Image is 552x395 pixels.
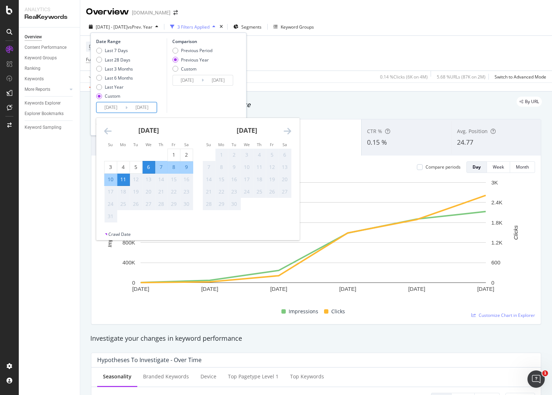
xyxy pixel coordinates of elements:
[130,186,142,198] td: Not available. Tuesday, August 19, 2025
[155,198,168,210] td: Not available. Thursday, August 28, 2025
[437,74,486,80] div: 5.68 % URLs ( 87K on 2M )
[228,149,241,161] td: Not available. Tuesday, September 2, 2025
[180,161,193,173] td: Selected. Saturday, August 9, 2025
[279,149,291,161] td: Not available. Saturday, September 6, 2025
[215,149,228,161] td: Not available. Monday, September 1, 2025
[130,163,142,171] div: 5
[491,220,503,226] text: 1.8K
[168,186,180,198] td: Not available. Friday, August 22, 2025
[457,128,488,135] span: Avg. Position
[473,164,481,170] div: Day
[184,142,189,147] small: Sa
[130,176,142,183] div: 12
[122,259,135,266] text: 400K
[104,127,112,136] div: Move backward to switch to the previous month.
[215,188,228,195] div: 22
[117,188,129,195] div: 18
[132,280,135,286] text: 0
[228,151,240,158] div: 2
[367,138,387,146] span: 0.15 %
[270,286,287,292] text: [DATE]
[96,47,133,54] div: Last 7 Days
[122,239,135,246] text: 800K
[86,56,102,63] span: Full URL
[104,213,117,220] div: 31
[215,186,228,198] td: Not available. Monday, September 22, 2025
[257,142,262,147] small: Th
[241,151,253,158] div: 3
[206,142,211,147] small: Su
[203,161,215,173] td: Not available. Sunday, September 7, 2025
[86,6,129,18] div: Overview
[108,231,131,237] div: Crawl Date
[130,200,142,208] div: 26
[105,47,128,54] div: Last 7 Days
[201,286,218,292] text: [DATE]
[96,84,133,90] div: Last Year
[107,218,113,247] text: Impressions
[142,198,155,210] td: Not available. Wednesday, August 27, 2025
[86,21,161,33] button: [DATE] - [DATE]vsPrev. Year
[168,161,180,173] td: Selected. Friday, August 8, 2025
[237,126,257,135] strong: [DATE]
[215,173,228,186] td: Not available. Monday, September 15, 2025
[367,128,382,135] span: CTR %
[117,163,129,171] div: 4
[155,176,167,183] div: 14
[513,225,519,239] text: Clicks
[117,198,130,210] td: Not available. Monday, August 25, 2025
[266,186,279,198] td: Not available. Friday, September 26, 2025
[228,161,241,173] td: Not available. Tuesday, September 9, 2025
[244,142,250,147] small: We
[168,188,180,195] div: 22
[25,13,74,21] div: RealKeywords
[25,65,75,72] a: Ranking
[25,110,75,118] a: Explorer Bookmarks
[181,57,209,63] div: Previous Year
[142,200,155,208] div: 27
[130,173,142,186] td: Not available. Tuesday, August 12, 2025
[89,43,103,50] span: Device
[104,173,117,186] td: Selected. Sunday, August 10, 2025
[25,54,57,62] div: Keyword Groups
[203,186,215,198] td: Not available. Sunday, September 21, 2025
[167,21,218,33] button: 3 Filters Applied
[203,200,215,208] div: 28
[180,198,193,210] td: Not available. Saturday, August 30, 2025
[142,173,155,186] td: Not available. Wednesday, August 13, 2025
[279,163,291,171] div: 13
[232,142,236,147] small: Tu
[477,286,494,292] text: [DATE]
[241,176,253,183] div: 17
[104,188,117,195] div: 17
[146,142,151,147] small: We
[266,163,278,171] div: 12
[103,373,131,380] div: Seasonality
[96,118,299,231] div: Calendar
[96,38,165,44] div: Date Range
[279,176,291,183] div: 20
[104,210,117,222] td: Not available. Sunday, August 31, 2025
[426,164,461,170] div: Compare periods
[200,373,216,380] div: Device
[331,307,345,316] span: Clicks
[25,75,44,83] div: Keywords
[281,24,314,30] div: Keyword Groups
[25,99,75,107] a: Keywords Explorer
[270,142,274,147] small: Fr
[241,24,262,30] span: Segments
[25,44,75,51] a: Content Performance
[168,151,180,158] div: 1
[215,151,228,158] div: 1
[117,200,129,208] div: 25
[253,186,266,198] td: Not available. Thursday, September 25, 2025
[279,161,291,173] td: Not available. Saturday, September 13, 2025
[133,142,138,147] small: Tu
[155,200,167,208] div: 28
[97,179,529,305] div: A chart.
[339,286,356,292] text: [DATE]
[180,173,193,186] td: Not available. Saturday, August 16, 2025
[105,84,124,90] div: Last Year
[180,200,193,208] div: 30
[172,142,176,147] small: Fr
